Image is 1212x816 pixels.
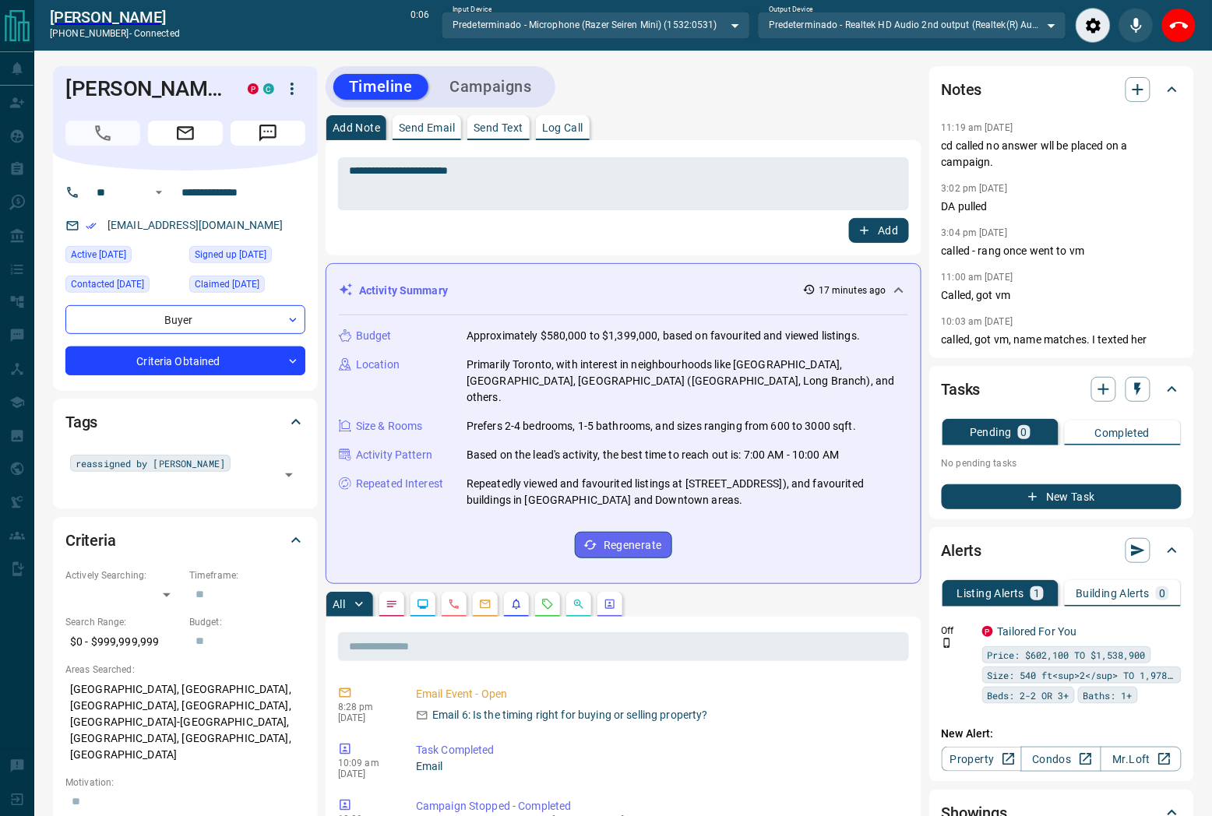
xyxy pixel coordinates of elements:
span: Message [231,121,305,146]
svg: Push Notification Only [942,638,953,649]
p: Send Email [399,122,455,133]
svg: Requests [541,598,554,610]
p: Log Call [542,122,583,133]
p: Actively Searching: [65,568,181,582]
span: Claimed [DATE] [195,276,259,292]
div: Mon Mar 09 2020 [189,246,305,268]
p: Completed [1095,427,1150,438]
p: Building Alerts [1076,588,1150,599]
p: Called, got vm [942,287,1182,304]
label: Output Device [769,5,813,15]
p: Repeatedly viewed and favourited listings at [STREET_ADDRESS]), and favourited buildings in [GEOG... [467,476,908,508]
p: [DATE] [338,712,393,723]
p: 0 [1021,427,1027,438]
span: Baths: 1+ [1083,688,1133,703]
svg: Email Verified [86,220,97,231]
span: Active [DATE] [71,247,126,262]
p: Campaign Stopped - Completed [416,798,903,814]
p: 11:19 am [DATE] [942,122,1013,133]
a: Mr.Loft [1101,747,1181,772]
p: Task Completed [416,742,903,758]
div: Audio Settings [1076,8,1111,43]
svg: Notes [386,598,398,610]
span: Price: $602,100 TO $1,538,900 [988,647,1146,663]
p: Listing Alerts [957,588,1025,599]
div: property.ca [248,83,259,94]
p: 3:02 pm [DATE] [942,183,1008,194]
div: Predeterminado - Realtek HD Audio 2nd output (Realtek(R) Audio) [758,12,1066,38]
p: DA pulled [942,199,1182,215]
p: [PHONE_NUMBER] - [50,26,180,40]
p: [GEOGRAPHIC_DATA], [GEOGRAPHIC_DATA], [GEOGRAPHIC_DATA], [GEOGRAPHIC_DATA], [GEOGRAPHIC_DATA]-[GE... [65,677,305,768]
svg: Listing Alerts [510,598,523,610]
div: Predeterminado - Microphone (Razer Seiren Mini) (1532:0531) [442,12,750,38]
div: Mon Sep 15 2025 [65,246,181,268]
span: Signed up [DATE] [195,247,266,262]
p: Budget [356,328,392,344]
a: Property [942,747,1022,772]
div: Mute [1119,8,1154,43]
div: property.ca [982,626,993,637]
a: Tailored For You [998,625,1077,638]
h2: Alerts [942,538,982,563]
p: 0 [1159,588,1165,599]
svg: Agent Actions [604,598,616,610]
p: Location [356,357,400,373]
p: Based on the lead's activity, the best time to reach out is: 7:00 AM - 10:00 AM [467,447,839,463]
a: [EMAIL_ADDRESS][DOMAIN_NAME] [107,219,284,231]
label: Input Device [453,5,492,15]
h1: [PERSON_NAME] [65,76,224,101]
svg: Lead Browsing Activity [417,598,429,610]
a: Condos [1021,747,1101,772]
p: Budget: [189,615,305,629]
p: 1 [1034,588,1040,599]
p: $0 - $999,999,999 [65,629,181,655]
span: Call [65,121,140,146]
span: Contacted [DATE] [71,276,144,292]
h2: Tags [65,410,97,434]
div: Criteria Obtained [65,346,305,375]
span: reassigned by [PERSON_NAME] [76,455,225,471]
span: connected [134,28,180,39]
p: cd called no answer wll be placed on a campaign. [942,138,1182,171]
p: Repeated Interest [356,476,443,492]
h2: Notes [942,77,982,102]
p: Prefers 2-4 bedrooms, 1-5 bathrooms, and sizes ranging from 600 to 3000 sqft. [467,418,856,434]
button: New Task [942,484,1182,509]
div: Alerts [942,532,1182,569]
div: Activity Summary17 minutes ago [339,276,908,305]
p: 0:06 [410,8,429,43]
svg: Emails [479,598,491,610]
p: Email 6: Is the timing right for buying or selling property? [432,707,708,723]
p: 3:04 pm [DATE] [942,227,1008,238]
p: 10:09 am [338,758,393,769]
p: Motivation: [65,776,305,790]
p: Primarily Toronto, with interest in neighbourhoods like [GEOGRAPHIC_DATA], [GEOGRAPHIC_DATA], [GE... [467,357,908,406]
p: All [333,599,345,610]
a: [PERSON_NAME] [50,8,180,26]
div: condos.ca [263,83,274,94]
h2: Criteria [65,528,116,553]
button: Open [278,464,300,486]
div: Wed Aug 06 2025 [189,276,305,297]
div: Tasks [942,371,1182,408]
span: Email [148,121,223,146]
p: Approximately $580,000 to $1,399,000, based on favourited and viewed listings. [467,328,860,344]
div: Buyer [65,305,305,334]
span: Size: 540 ft<sup>2</sup> TO 1,978 ft<sup>2</sup> [988,667,1176,683]
p: Send Text [474,122,523,133]
p: 10:03 am [DATE] [942,316,1013,327]
p: Pending [970,427,1012,438]
svg: Opportunities [573,598,585,610]
div: Tags [65,403,305,441]
div: Thu Aug 07 2025 [65,276,181,297]
p: Activity Pattern [356,447,432,463]
button: Regenerate [575,532,672,558]
p: Email Event - Open [416,686,903,702]
p: Activity Summary [359,283,448,299]
button: Campaigns [435,74,548,100]
p: Add Note [333,122,380,133]
p: New Alert: [942,726,1182,742]
p: Search Range: [65,615,181,629]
